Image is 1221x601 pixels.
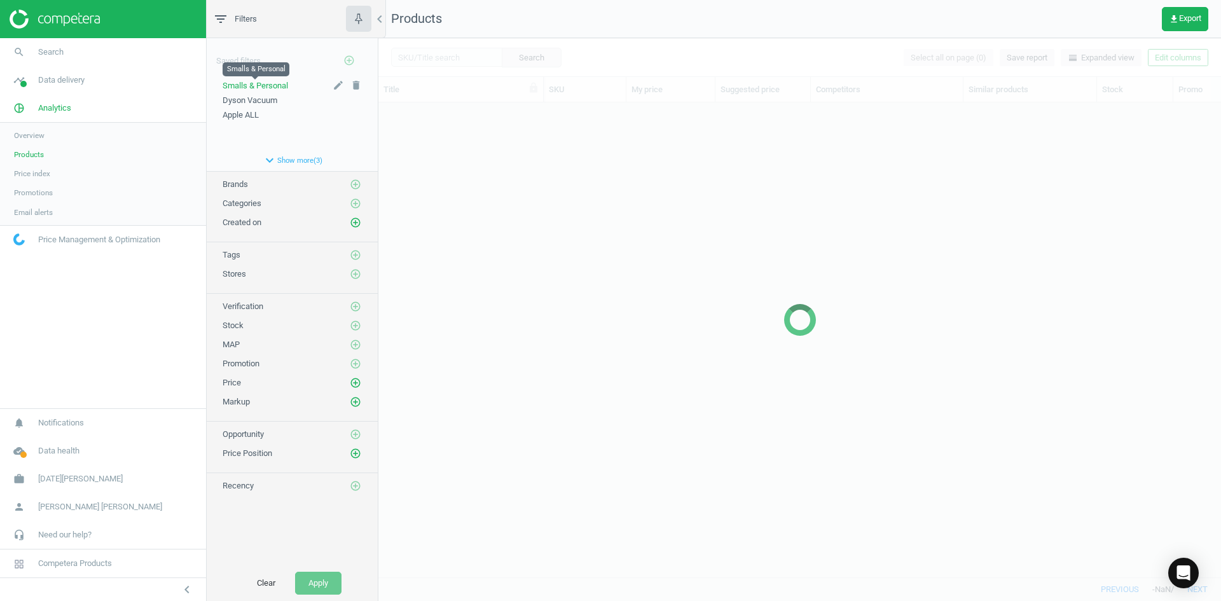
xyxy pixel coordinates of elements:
[350,79,362,92] button: delete
[295,572,341,595] button: Apply
[207,38,378,74] div: Saved filters
[349,268,362,280] button: add_circle_outline
[38,529,92,541] span: Need our help?
[244,572,289,595] button: Clear
[349,396,362,408] button: add_circle_outline
[38,46,64,58] span: Search
[38,74,85,86] span: Data delivery
[349,357,362,370] button: add_circle_outline
[223,340,240,349] span: MAP
[343,55,355,66] i: add_circle_outline
[350,179,361,190] i: add_circle_outline
[38,445,79,457] span: Data health
[349,428,362,441] button: add_circle_outline
[350,249,361,261] i: add_circle_outline
[223,448,272,458] span: Price Position
[223,179,248,189] span: Brands
[7,96,31,120] i: pie_chart_outlined
[349,480,362,492] button: add_circle_outline
[223,62,289,76] div: Smalls & Personal
[349,197,362,210] button: add_circle_outline
[350,79,362,91] i: delete
[38,473,123,485] span: [DATE][PERSON_NAME]
[350,358,361,370] i: add_circle_outline
[333,79,344,92] button: edit
[38,417,84,429] span: Notifications
[1169,14,1179,24] i: get_app
[223,81,288,90] span: Smalls & Personal
[349,447,362,460] button: add_circle_outline
[350,320,361,331] i: add_circle_outline
[350,268,361,280] i: add_circle_outline
[14,130,45,141] span: Overview
[223,218,261,227] span: Created on
[349,319,362,332] button: add_circle_outline
[1168,558,1199,588] div: Open Intercom Messenger
[14,207,53,218] span: Email alerts
[223,378,241,387] span: Price
[350,396,361,408] i: add_circle_outline
[1162,7,1208,31] button: get_appExport
[14,149,44,160] span: Products
[350,480,361,492] i: add_circle_outline
[235,13,257,25] span: Filters
[38,234,160,245] span: Price Management & Optimization
[223,301,263,311] span: Verification
[207,149,378,171] button: expand_moreShow more(3)
[223,250,240,259] span: Tags
[350,448,361,459] i: add_circle_outline
[7,439,31,463] i: cloud_done
[350,339,361,350] i: add_circle_outline
[349,249,362,261] button: add_circle_outline
[333,79,344,91] i: edit
[38,558,112,569] span: Competera Products
[10,10,100,29] img: ajHJNr6hYgQAAAAASUVORK5CYII=
[13,233,25,245] img: wGWNvw8QSZomAAAAABJRU5ErkJggg==
[350,301,361,312] i: add_circle_outline
[350,217,361,228] i: add_circle_outline
[336,48,362,74] button: add_circle_outline
[349,338,362,351] button: add_circle_outline
[223,110,259,120] span: Apple ALL
[171,581,203,598] button: chevron_left
[223,429,264,439] span: Opportunity
[223,198,261,208] span: Categories
[349,216,362,229] button: add_circle_outline
[7,523,31,547] i: headset_mic
[372,11,387,27] i: chevron_left
[350,377,361,389] i: add_circle_outline
[223,481,254,490] span: Recency
[179,582,195,597] i: chevron_left
[262,153,277,168] i: expand_more
[223,269,246,279] span: Stores
[1169,14,1201,24] span: Export
[7,467,31,491] i: work
[223,359,259,368] span: Promotion
[7,495,31,519] i: person
[7,40,31,64] i: search
[350,198,361,209] i: add_circle_outline
[349,376,362,389] button: add_circle_outline
[38,501,162,513] span: [PERSON_NAME] [PERSON_NAME]
[349,178,362,191] button: add_circle_outline
[391,11,442,26] span: Products
[223,95,277,105] span: Dyson Vacuum
[223,397,250,406] span: Markup
[14,188,53,198] span: Promotions
[14,169,50,179] span: Price index
[213,11,228,27] i: filter_list
[223,321,244,330] span: Stock
[350,429,361,440] i: add_circle_outline
[7,68,31,92] i: timeline
[38,102,71,114] span: Analytics
[7,411,31,435] i: notifications
[349,300,362,313] button: add_circle_outline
